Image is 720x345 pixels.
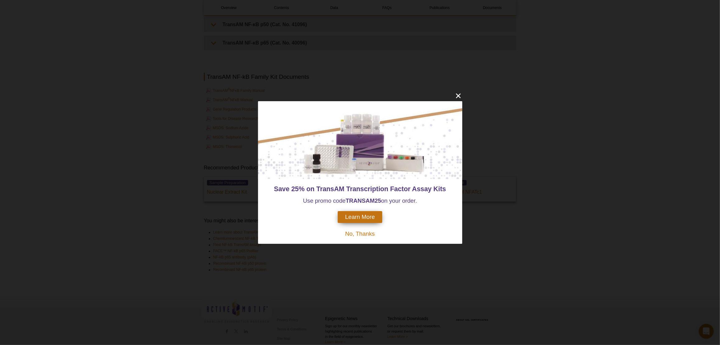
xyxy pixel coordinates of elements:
strong: 25 [375,197,381,204]
span: No, Thanks [345,230,375,237]
button: close [454,92,462,100]
span: Save 25% on TransAM Transcription Factor Assay Kits [274,185,446,193]
span: Learn More [345,214,375,220]
strong: TRANSAM [346,197,374,204]
span: Use promo code on your order. [303,197,417,204]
